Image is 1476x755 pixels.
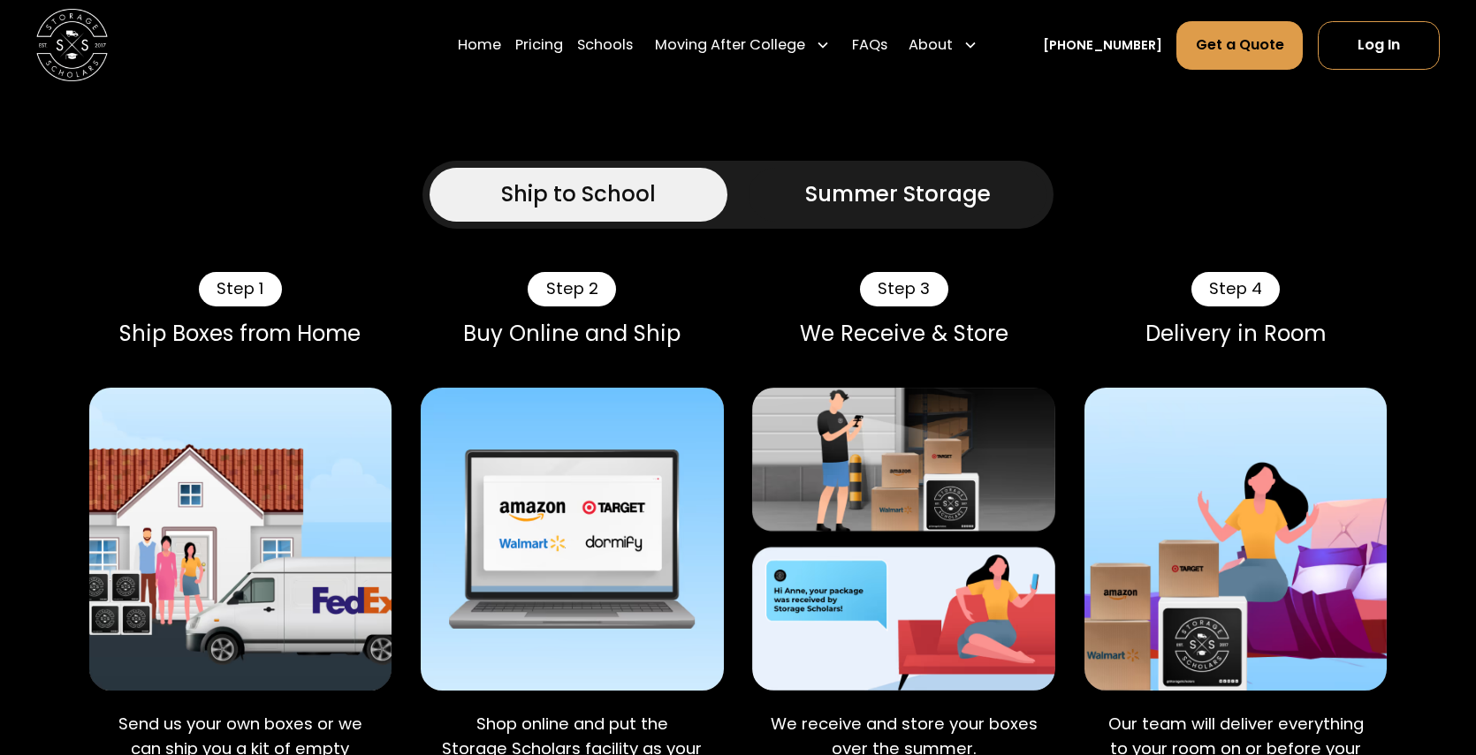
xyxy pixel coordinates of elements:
a: Pricing [515,19,563,70]
div: Moving After College [655,34,805,56]
a: Home [458,19,501,70]
div: Summer Storage [805,178,991,211]
div: Buy Online and Ship [421,321,724,346]
div: Ship Boxes from Home [89,321,392,346]
img: Storage Scholars main logo [36,9,109,81]
div: Step 1 [199,272,282,306]
div: Step 3 [860,272,948,306]
a: FAQs [852,19,887,70]
a: Log In [1318,20,1441,69]
div: Step 4 [1191,272,1281,306]
div: We Receive & Store [752,321,1055,346]
a: Get a Quote [1176,20,1303,69]
div: About [902,19,985,70]
div: Ship to School [501,178,656,211]
div: About [909,34,953,56]
div: Step 2 [528,272,616,306]
a: home [36,9,109,81]
div: Moving After College [647,19,837,70]
div: Delivery in Room [1084,321,1388,346]
a: [PHONE_NUMBER] [1043,35,1162,54]
a: Schools [577,19,633,70]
